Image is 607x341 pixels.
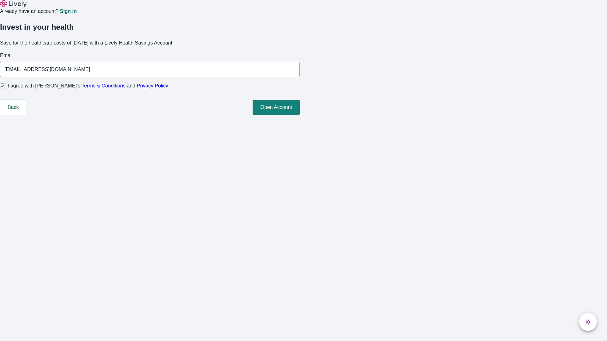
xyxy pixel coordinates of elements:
button: chat [579,313,597,331]
a: Terms & Conditions [82,83,126,88]
svg: Lively AI Assistant [585,319,591,325]
span: I agree with [PERSON_NAME]’s and [8,82,168,90]
a: Privacy Policy [137,83,169,88]
a: Sign in [60,9,77,14]
button: Open Account [253,100,300,115]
